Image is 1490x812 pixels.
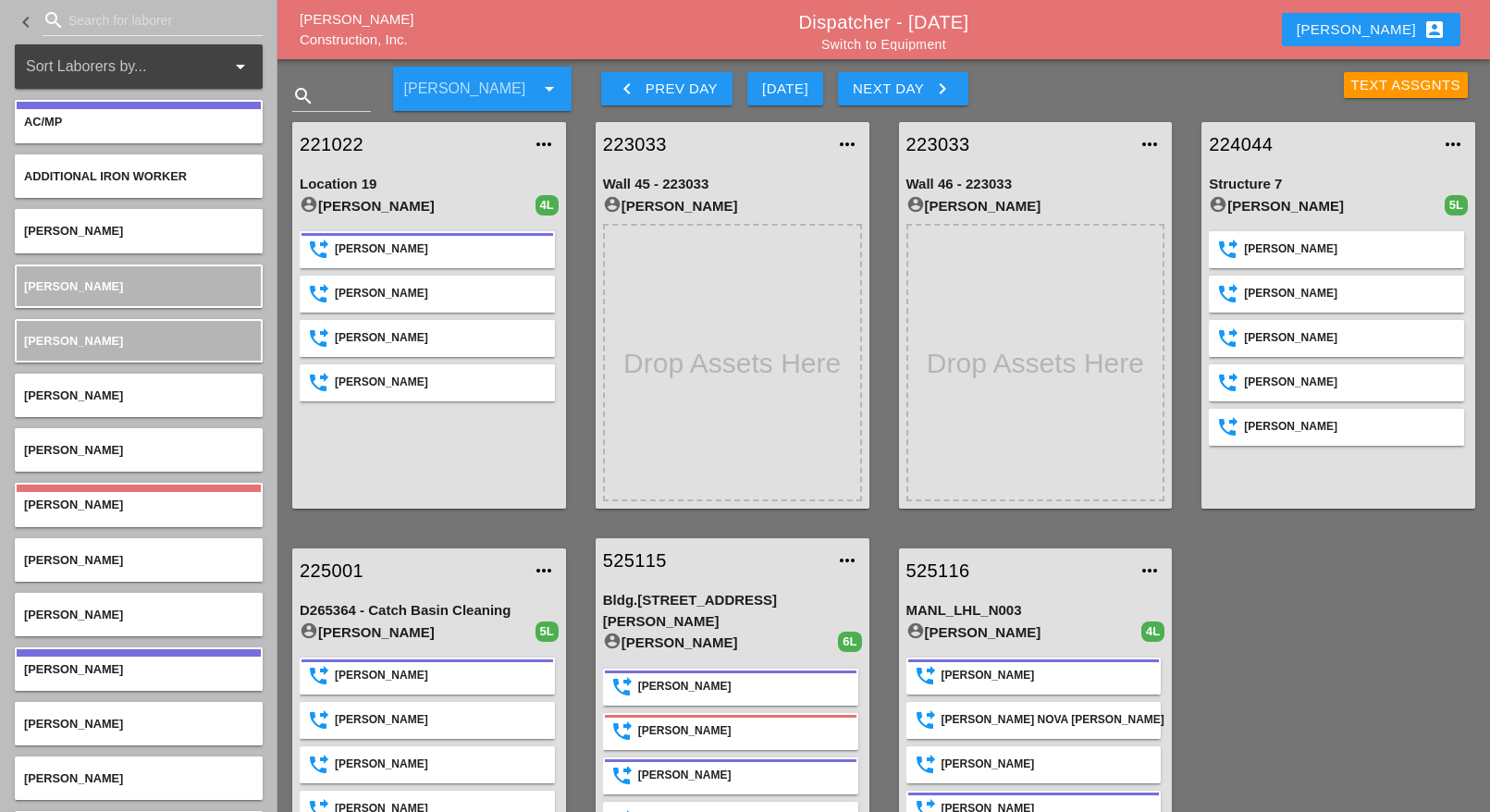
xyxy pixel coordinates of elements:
[309,756,327,774] i: SendSuccess
[906,174,1165,195] div: Wall 46 - 223033
[942,756,1152,774] div: [PERSON_NAME]
[931,78,954,100] i: keyboard_arrow_right
[916,756,934,774] i: SendSuccess
[906,557,1128,584] a: 525116
[1209,195,1445,217] div: [PERSON_NAME]
[603,632,839,654] div: [PERSON_NAME]
[536,195,559,215] div: 4L
[612,722,631,741] i: SendSuccess
[603,195,862,217] div: [PERSON_NAME]
[762,79,808,100] div: [DATE]
[1244,285,1455,303] div: [PERSON_NAME]
[335,756,546,774] div: [PERSON_NAME]
[533,560,555,582] i: more_horiz
[603,547,825,574] a: 525115
[300,195,536,217] div: [PERSON_NAME]
[1244,240,1455,259] div: [PERSON_NAME]
[906,195,1165,217] div: [PERSON_NAME]
[1244,418,1455,437] div: [PERSON_NAME]
[1218,374,1237,392] i: SendSuccess
[836,549,858,572] i: more_horiz
[838,632,861,652] div: 6L
[1209,174,1468,195] div: Structure 7
[638,678,849,696] div: [PERSON_NAME]
[300,11,413,48] a: [PERSON_NAME] Construction, Inc.
[300,195,318,214] i: account_circle
[24,553,123,567] span: [PERSON_NAME]
[1218,418,1237,437] i: SendSuccess
[538,78,560,100] i: arrow_drop_down
[335,329,546,348] div: [PERSON_NAME]
[309,285,327,303] i: SendSuccess
[906,195,925,214] i: account_circle
[24,388,123,402] span: [PERSON_NAME]
[15,11,37,33] i: keyboard_arrow_left
[612,767,631,785] i: SendSuccess
[1445,195,1468,215] div: 5L
[68,6,237,35] input: Search for laborer
[335,667,546,685] div: [PERSON_NAME]
[1218,285,1237,303] i: SendSuccess
[309,240,327,259] i: SendSuccess
[24,498,123,511] span: [PERSON_NAME]
[1282,13,1460,46] button: [PERSON_NAME]
[1139,560,1161,582] i: more_horiz
[1423,18,1446,41] i: account_box
[1141,621,1164,642] div: 4L
[309,374,327,392] i: SendSuccess
[1244,329,1455,348] div: [PERSON_NAME]
[1218,329,1237,348] i: SendSuccess
[335,711,546,730] div: [PERSON_NAME]
[906,600,1165,621] div: MANL_LHL_N003
[309,667,327,685] i: SendSuccess
[335,240,546,259] div: [PERSON_NAME]
[638,722,849,741] div: [PERSON_NAME]
[300,557,522,584] a: 225001
[335,374,546,392] div: [PERSON_NAME]
[906,621,1142,644] div: [PERSON_NAME]
[612,678,631,696] i: SendSuccess
[309,329,327,348] i: SendSuccess
[942,711,1164,730] div: [PERSON_NAME] Nova [PERSON_NAME]
[1209,195,1227,214] i: account_circle
[603,174,862,195] div: Wall 45 - 223033
[638,767,849,785] div: [PERSON_NAME]
[300,600,559,621] div: D265364 - Catch Basin Cleaning
[536,621,559,642] div: 5L
[24,169,187,183] span: Additional Iron Worker
[601,72,733,105] button: Prev Day
[906,130,1128,158] a: 223033
[1139,133,1161,155] i: more_horiz
[853,78,954,100] div: Next Day
[916,667,934,685] i: SendSuccess
[533,133,555,155] i: more_horiz
[292,85,314,107] i: search
[24,334,123,348] span: [PERSON_NAME]
[229,55,252,78] i: arrow_drop_down
[799,12,969,32] a: Dispatcher - [DATE]
[603,195,622,214] i: account_circle
[616,78,718,100] div: Prev Day
[1344,72,1469,98] button: Text Assgnts
[24,608,123,621] span: [PERSON_NAME]
[836,133,858,155] i: more_horiz
[24,224,123,238] span: [PERSON_NAME]
[821,37,946,52] a: Switch to Equipment
[603,590,862,632] div: Bldg.[STREET_ADDRESS][PERSON_NAME]
[24,771,123,785] span: [PERSON_NAME]
[942,667,1152,685] div: [PERSON_NAME]
[300,130,522,158] a: 221022
[300,621,536,644] div: [PERSON_NAME]
[24,662,123,676] span: [PERSON_NAME]
[906,621,925,640] i: account_circle
[24,717,123,731] span: [PERSON_NAME]
[1244,374,1455,392] div: [PERSON_NAME]
[838,72,968,105] button: Next Day
[335,285,546,303] div: [PERSON_NAME]
[1209,130,1431,158] a: 224044
[616,78,638,100] i: keyboard_arrow_left
[1297,18,1446,41] div: [PERSON_NAME]
[24,279,123,293] span: [PERSON_NAME]
[603,130,825,158] a: 223033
